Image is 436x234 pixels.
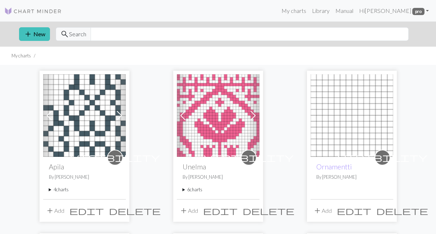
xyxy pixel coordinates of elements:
[356,4,432,18] a: Hi[PERSON_NAME] pro
[49,174,120,181] p: By [PERSON_NAME]
[183,174,254,181] p: By [PERSON_NAME]
[43,74,126,157] img: Apila
[183,163,254,171] h2: Unelma
[179,206,188,216] span: add
[374,204,431,217] button: Delete
[43,111,126,118] a: Apila
[311,74,393,157] img: Ornamentti
[412,8,424,15] span: pro
[70,152,160,163] span: visibility
[204,150,294,165] i: private
[60,29,69,39] span: search
[24,29,32,39] span: add
[183,186,254,193] summary: 6charts
[338,150,427,165] i: private
[201,204,240,217] button: Edit
[70,150,160,165] i: private
[203,206,238,215] i: Edit
[203,206,238,216] span: edit
[46,206,54,216] span: add
[311,111,393,118] a: Ornamentti
[243,206,294,216] span: delete
[106,204,163,217] button: Delete
[338,152,427,163] span: visibility
[337,206,371,215] i: Edit
[69,30,86,38] span: Search
[177,74,260,157] img: Unelmia 2
[49,186,120,193] summary: 4charts
[19,27,50,41] button: New
[337,206,371,216] span: edit
[69,206,104,215] i: Edit
[309,4,332,18] a: Library
[334,204,374,217] button: Edit
[240,204,297,217] button: Delete
[204,152,294,163] span: visibility
[316,174,387,181] p: By [PERSON_NAME]
[4,7,62,15] img: Logo
[67,204,106,217] button: Edit
[311,204,334,217] button: Add
[332,4,356,18] a: Manual
[316,163,352,171] a: Ornamentti
[279,4,309,18] a: My charts
[43,204,67,217] button: Add
[49,163,120,171] h2: Apila
[177,204,201,217] button: Add
[177,111,260,118] a: Unelmia 2
[313,206,322,216] span: add
[376,206,428,216] span: delete
[69,206,104,216] span: edit
[109,206,161,216] span: delete
[12,52,31,59] li: My charts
